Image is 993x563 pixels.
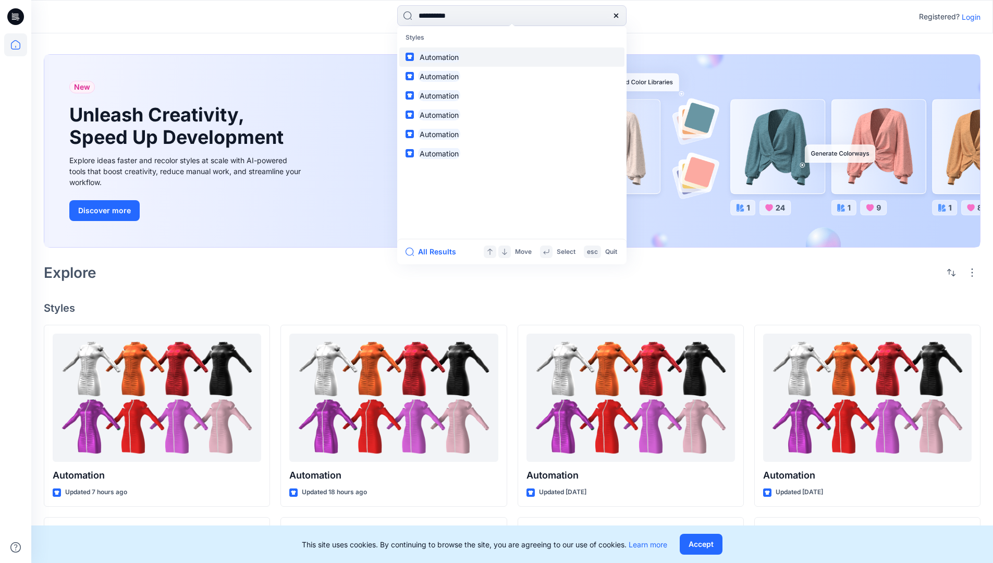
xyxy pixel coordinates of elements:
p: Move [515,247,532,258]
a: Automation [399,86,624,105]
mark: Automation [418,128,460,140]
span: New [74,81,90,93]
mark: Automation [418,109,460,121]
p: Select [557,247,575,258]
p: Updated [DATE] [776,487,823,498]
button: Discover more [69,200,140,221]
p: Updated [DATE] [539,487,586,498]
p: Automation [289,468,498,483]
mark: Automation [418,148,460,160]
p: Automation [526,468,735,483]
mark: Automation [418,90,460,102]
a: Automation [289,334,498,462]
a: Automation [399,67,624,86]
a: Automation [763,334,972,462]
p: Automation [53,468,261,483]
p: Login [962,11,980,22]
h2: Explore [44,264,96,281]
a: Discover more [69,200,304,221]
p: Styles [399,28,624,47]
p: esc [587,247,598,258]
mark: Automation [418,70,460,82]
p: Quit [605,247,617,258]
h1: Unleash Creativity, Speed Up Development [69,104,288,149]
a: Learn more [629,540,667,549]
p: Updated 7 hours ago [65,487,127,498]
a: Automation [399,47,624,67]
mark: Automation [418,51,460,63]
p: This site uses cookies. By continuing to browse the site, you are agreeing to our use of cookies. [302,539,667,550]
button: Accept [680,534,722,555]
p: Automation [763,468,972,483]
h4: Styles [44,302,980,314]
p: Registered? [919,10,960,23]
div: Explore ideas faster and recolor styles at scale with AI-powered tools that boost creativity, red... [69,155,304,188]
a: Automation [399,144,624,163]
a: Automation [399,105,624,125]
a: Automation [526,334,735,462]
p: Updated 18 hours ago [302,487,367,498]
a: Automation [53,334,261,462]
button: All Results [406,246,463,258]
a: Automation [399,125,624,144]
